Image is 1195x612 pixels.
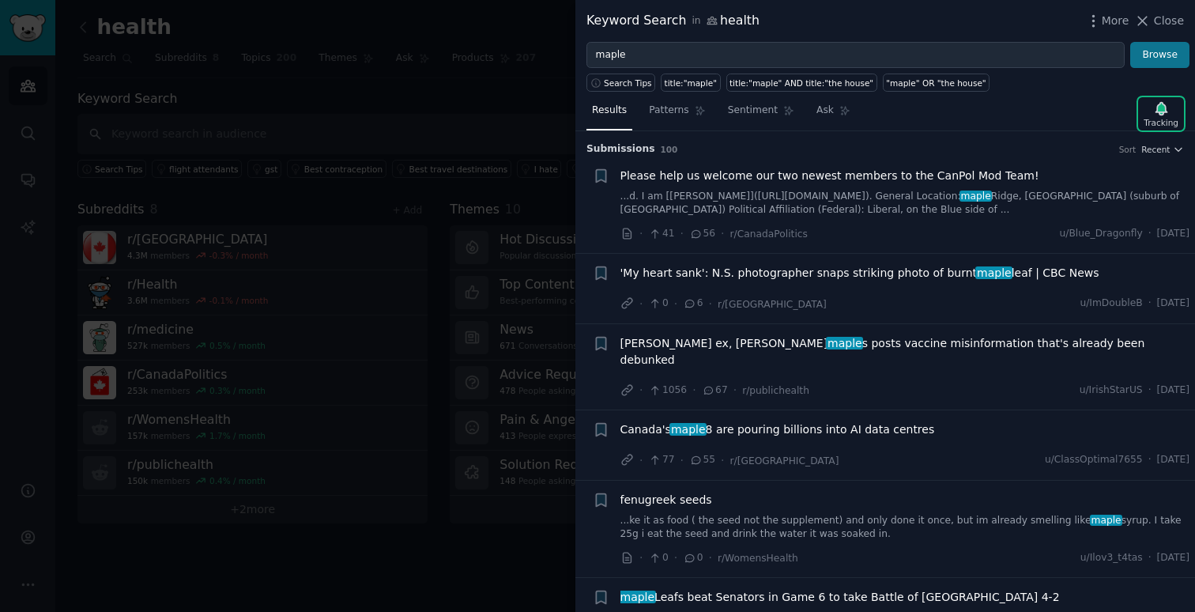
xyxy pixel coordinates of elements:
[661,74,720,92] a: title:"maple"
[726,74,877,92] a: title:"maple" AND title:"the house"
[680,225,684,242] span: ·
[975,266,1012,279] span: maple
[648,453,674,467] span: 77
[1154,13,1184,29] span: Close
[648,297,668,311] span: 0
[1157,453,1189,467] span: [DATE]
[620,168,1039,184] a: Please help us welcome our two newest members to the CanPol Mod Team!
[665,77,717,89] div: title:"maple"
[639,550,643,566] span: ·
[826,337,863,349] span: maple
[1141,144,1170,155] span: Recent
[729,77,873,89] div: title:"maple" AND title:"the house"
[811,98,856,130] a: Ask
[648,227,674,241] span: 41
[692,382,696,399] span: ·
[669,423,707,436] span: maple
[1144,117,1178,128] div: Tracking
[1130,42,1189,69] button: Browse
[648,383,687,398] span: 1056
[730,455,839,467] span: r/[GEOGRAPHIC_DATA]
[1134,13,1184,29] button: Close
[1060,227,1143,241] span: u/Blue_Dragonfly
[1045,453,1143,467] span: u/ClassOptimal7655
[1157,551,1189,565] span: [DATE]
[728,104,778,118] span: Sentiment
[619,591,656,603] span: maple
[689,453,715,467] span: 55
[709,296,712,312] span: ·
[639,382,643,399] span: ·
[1157,383,1189,398] span: [DATE]
[1090,515,1123,526] span: maple
[1080,297,1142,311] span: u/ImDoubleB
[721,452,724,469] span: ·
[620,514,1190,542] a: ...ke it as food ( the seed not the supplement) and only done it once, but im already smelling li...
[1085,13,1129,29] button: More
[674,296,677,312] span: ·
[702,383,728,398] span: 67
[592,104,627,118] span: Results
[1148,297,1152,311] span: ·
[643,98,711,130] a: Patterns
[639,296,643,312] span: ·
[620,335,1190,368] span: [PERSON_NAME] ex, [PERSON_NAME] s posts vaccine misinformation that's already been debunked
[683,551,703,565] span: 0
[620,421,935,438] a: Canada'smaple8 are pouring billions into AI data centres
[1157,297,1189,311] span: [DATE]
[649,104,688,118] span: Patterns
[639,452,643,469] span: ·
[683,297,703,311] span: 6
[959,191,993,202] span: maple
[661,145,678,154] span: 100
[620,335,1190,368] a: [PERSON_NAME] ex, [PERSON_NAME]maples posts vaccine misinformation that's already been debunked
[816,104,834,118] span: Ask
[1102,13,1129,29] span: More
[1141,144,1184,155] button: Recent
[620,421,935,438] span: Canada's 8 are pouring billions into AI data centres
[620,589,1060,606] a: mapleLeafs beat Senators in Game 6 to take Battle of [GEOGRAPHIC_DATA] 4-2
[1080,383,1143,398] span: u/IrishStarUS
[718,299,827,310] span: r/[GEOGRAPHIC_DATA]
[604,77,652,89] span: Search Tips
[709,550,712,566] span: ·
[886,77,986,89] div: "maple" OR "the house"
[689,227,715,241] span: 56
[620,265,1099,281] a: 'My heart sank': N.S. photographer snaps striking photo of burntmapleleaf | CBC News
[586,42,1125,69] input: Try a keyword related to your business
[586,74,655,92] button: Search Tips
[692,14,700,28] span: in
[883,74,990,92] a: "maple" OR "the house"
[1148,551,1152,565] span: ·
[1080,551,1143,565] span: u/Ilov3_t4tas
[718,553,798,564] span: r/WomensHealth
[742,385,809,396] span: r/publichealth
[620,190,1190,217] a: ...d. I am [[PERSON_NAME]]([URL][DOMAIN_NAME]). General Location:mapleRidge, [GEOGRAPHIC_DATA] (s...
[586,142,655,157] span: Submission s
[1157,227,1189,241] span: [DATE]
[648,551,668,565] span: 0
[1138,97,1184,130] button: Tracking
[586,98,632,130] a: Results
[1148,383,1152,398] span: ·
[1148,453,1152,467] span: ·
[722,98,800,130] a: Sentiment
[586,11,760,31] div: Keyword Search health
[721,225,724,242] span: ·
[620,589,1060,606] span: Leafs beat Senators in Game 6 to take Battle of [GEOGRAPHIC_DATA] 4-2
[680,452,684,469] span: ·
[620,492,712,508] a: fenugreek seeds
[1119,144,1137,155] div: Sort
[733,382,737,399] span: ·
[620,265,1099,281] span: 'My heart sank': N.S. photographer snaps striking photo of burnt leaf | CBC News
[1148,227,1152,241] span: ·
[674,550,677,566] span: ·
[730,229,808,240] span: r/CanadaPolitics
[639,225,643,242] span: ·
